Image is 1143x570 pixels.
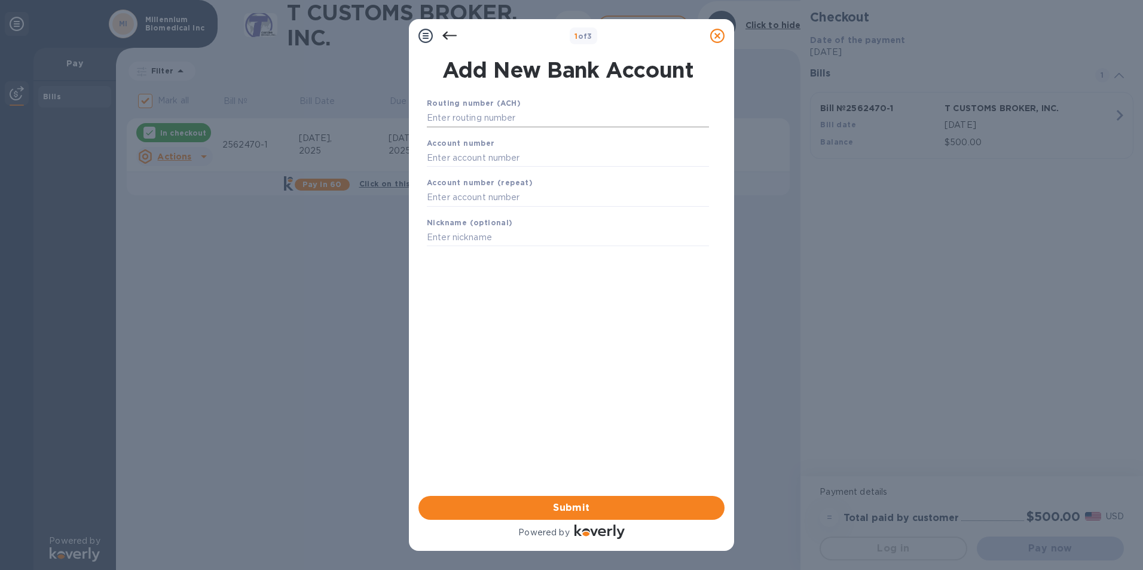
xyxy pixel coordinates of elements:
b: Account number (repeat) [427,178,533,187]
input: Enter routing number [427,109,709,127]
b: of 3 [574,32,592,41]
span: Submit [428,501,715,515]
span: 1 [574,32,577,41]
p: Powered by [518,526,569,539]
input: Enter nickname [427,229,709,247]
h1: Add New Bank Account [420,57,716,82]
b: Nickname (optional) [427,218,513,227]
b: Account number [427,139,495,148]
b: Routing number (ACH) [427,99,521,108]
img: Logo [574,525,625,539]
input: Enter account number [427,149,709,167]
input: Enter account number [427,189,709,207]
button: Submit [418,496,725,520]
